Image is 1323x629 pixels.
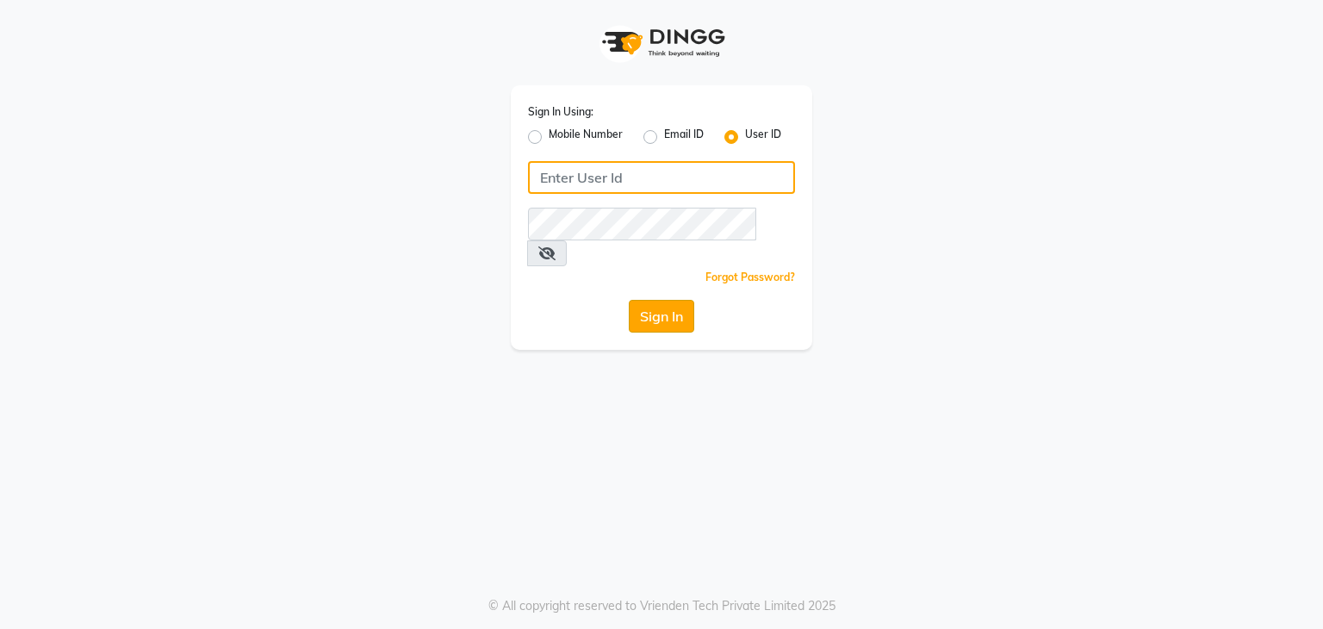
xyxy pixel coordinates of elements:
[593,17,730,68] img: logo1.svg
[629,300,694,333] button: Sign In
[528,208,756,240] input: Username
[549,127,623,147] label: Mobile Number
[705,271,795,283] a: Forgot Password?
[745,127,781,147] label: User ID
[528,161,795,194] input: Username
[528,104,593,120] label: Sign In Using:
[664,127,704,147] label: Email ID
